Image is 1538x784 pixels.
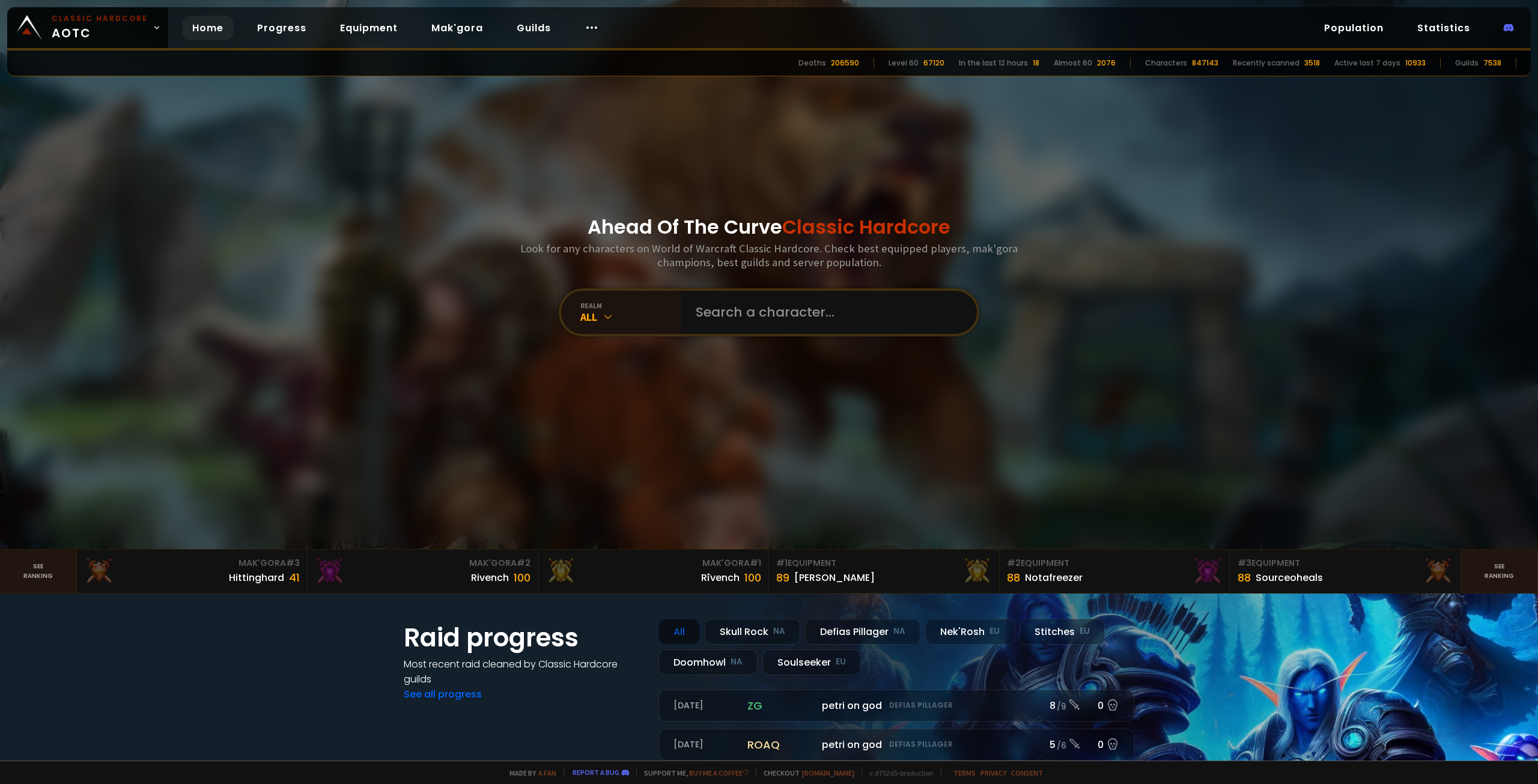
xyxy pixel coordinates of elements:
div: All [658,619,700,645]
small: NA [773,625,785,637]
span: Made by [502,768,556,777]
div: 847143 [1192,58,1218,68]
a: Classic HardcoreAOTC [7,7,168,48]
h1: Raid progress [404,619,644,657]
a: Mak'Gora#3Hittinghard41 [77,550,308,593]
div: 206590 [831,58,859,68]
div: [PERSON_NAME] [794,570,875,585]
div: 100 [514,570,530,586]
a: #2Equipment88Notafreezer [1000,550,1230,593]
div: Sourceoheals [1256,570,1323,585]
span: # 1 [776,557,788,569]
div: Guilds [1455,58,1479,68]
div: Mak'Gora [315,557,530,570]
a: Home [183,16,233,40]
div: 18 [1033,58,1039,68]
a: Guilds [507,16,561,40]
a: #1Equipment89[PERSON_NAME] [769,550,1000,593]
div: 89 [776,570,789,586]
div: Deaths [798,58,826,68]
span: # 2 [517,557,530,569]
small: NA [731,656,743,668]
div: Rîvench [701,570,740,585]
div: Equipment [1238,557,1453,570]
span: # 3 [1238,557,1251,569]
div: Doomhowl [658,649,758,675]
div: In the last 12 hours [959,58,1028,68]
small: NA [893,625,905,637]
div: 3518 [1304,58,1320,68]
a: Report a bug [573,768,619,777]
div: Active last 7 days [1334,58,1400,68]
input: Search a character... [688,291,962,334]
a: #3Equipment88Sourceoheals [1230,550,1461,593]
a: [DATE]roaqpetri on godDefias Pillager5 /60 [658,729,1134,761]
span: Support me, [636,768,749,777]
span: # 3 [286,557,300,569]
div: Soulseeker [762,649,861,675]
div: Level 60 [889,58,919,68]
a: Mak'Gora#1Rîvench100 [538,550,769,593]
div: Defias Pillager [805,619,920,645]
div: 100 [744,570,761,586]
div: Nek'Rosh [925,619,1015,645]
div: 88 [1238,570,1251,586]
a: [DOMAIN_NAME] [802,768,854,777]
small: EU [1080,625,1090,637]
div: Mak'Gora [546,557,761,570]
div: Skull Rock [705,619,800,645]
div: All [580,310,681,324]
a: Privacy [980,768,1006,777]
a: Consent [1011,768,1043,777]
div: realm [580,301,681,310]
span: # 2 [1007,557,1021,569]
span: Checkout [756,768,854,777]
div: Equipment [776,557,992,570]
div: Equipment [1007,557,1223,570]
a: Mak'gora [422,16,493,40]
div: 41 [289,570,300,586]
div: Characters [1145,58,1187,68]
h1: Ahead Of The Curve [588,213,950,242]
a: a fan [538,768,556,777]
a: [DATE]zgpetri on godDefias Pillager8 /90 [658,690,1134,722]
small: Classic Hardcore [52,13,148,24]
div: 2076 [1097,58,1116,68]
div: Rivench [471,570,509,585]
div: Recently scanned [1233,58,1299,68]
a: Progress [248,16,316,40]
a: Terms [953,768,976,777]
div: 88 [1007,570,1020,586]
a: Seeranking [1461,550,1538,593]
a: Statistics [1408,16,1480,40]
div: 7538 [1483,58,1501,68]
span: Classic Hardcore [782,213,950,240]
div: Mak'Gora [84,557,300,570]
h3: Look for any characters on World of Warcraft Classic Hardcore. Check best equipped players, mak'g... [515,242,1023,269]
a: Buy me a coffee [689,768,749,777]
div: Hittinghard [229,570,284,585]
a: Mak'Gora#2Rivench100 [308,550,538,593]
a: Equipment [330,16,407,40]
div: Almost 60 [1054,58,1092,68]
div: Notafreezer [1025,570,1083,585]
small: EU [989,625,1000,637]
span: # 1 [750,557,761,569]
div: 67120 [923,58,944,68]
a: See all progress [404,687,482,701]
div: Stitches [1020,619,1105,645]
span: AOTC [52,13,148,42]
h4: Most recent raid cleaned by Classic Hardcore guilds [404,657,644,687]
div: 10933 [1405,58,1426,68]
a: Population [1315,16,1393,40]
span: v. d752d5 - production [862,768,934,777]
small: EU [836,656,846,668]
